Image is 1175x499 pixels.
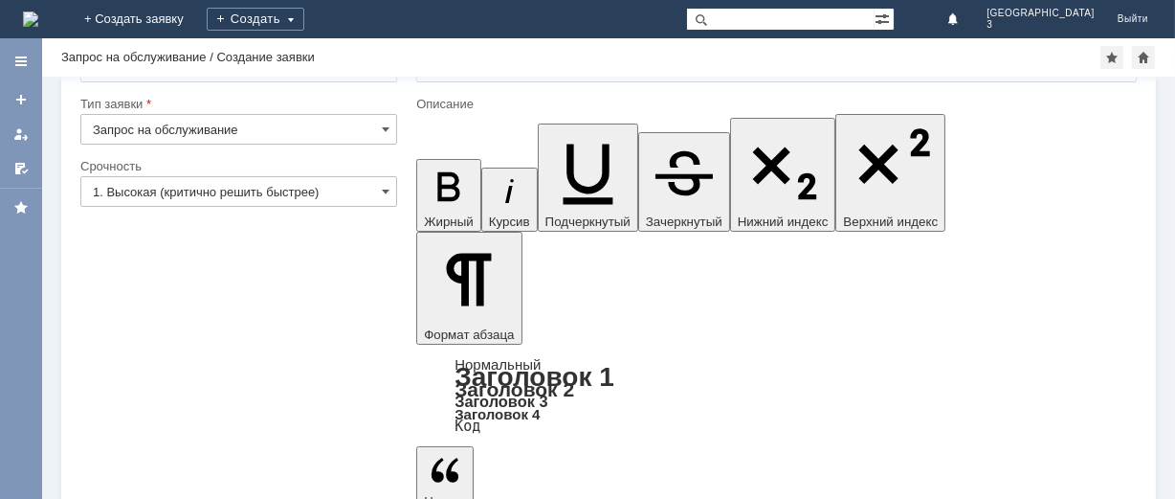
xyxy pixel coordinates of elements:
span: Нижний индекс [738,215,829,229]
div: Запрос на обслуживание / Создание заявки [61,50,315,64]
div: Сделать домашней страницей [1132,46,1155,69]
a: Заголовок 3 [454,393,547,410]
button: Верхний индекс [835,114,945,232]
a: Код [454,418,480,435]
a: Создать заявку [6,84,36,115]
div: Описание [416,98,1133,110]
button: Нижний индекс [730,118,836,232]
button: Курсив [481,168,538,232]
span: Зачеркнутый [646,215,722,229]
button: Зачеркнутый [638,132,730,232]
a: Перейти на домашнюю страницу [23,11,38,27]
span: Жирный [424,215,474,229]
div: Добавить в избранное [1100,46,1123,69]
span: Подчеркнутый [545,215,631,229]
span: Верхний индекс [843,215,938,229]
a: Заголовок 2 [454,378,574,400]
a: Мои согласования [6,153,36,184]
div: Здравствуйте.Удалите чек пожалуйста.Спасибо. [8,8,279,38]
div: Создать [207,8,304,31]
button: Формат абзаца [416,232,521,345]
span: [GEOGRAPHIC_DATA] [987,8,1095,19]
img: logo [23,11,38,27]
a: Заголовок 4 [454,406,540,422]
button: Жирный [416,159,481,232]
div: Тип заявки [80,98,393,110]
span: Курсив [489,215,530,229]
div: Формат абзаца [416,358,1137,433]
span: 3 [987,19,1095,31]
a: Нормальный [454,356,541,373]
span: Формат абзаца [424,328,514,342]
div: Срочность [80,160,393,172]
button: Подчеркнутый [538,124,638,232]
a: Мои заявки [6,119,36,149]
a: Заголовок 1 [454,362,614,392]
span: Расширенный поиск [875,9,894,27]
